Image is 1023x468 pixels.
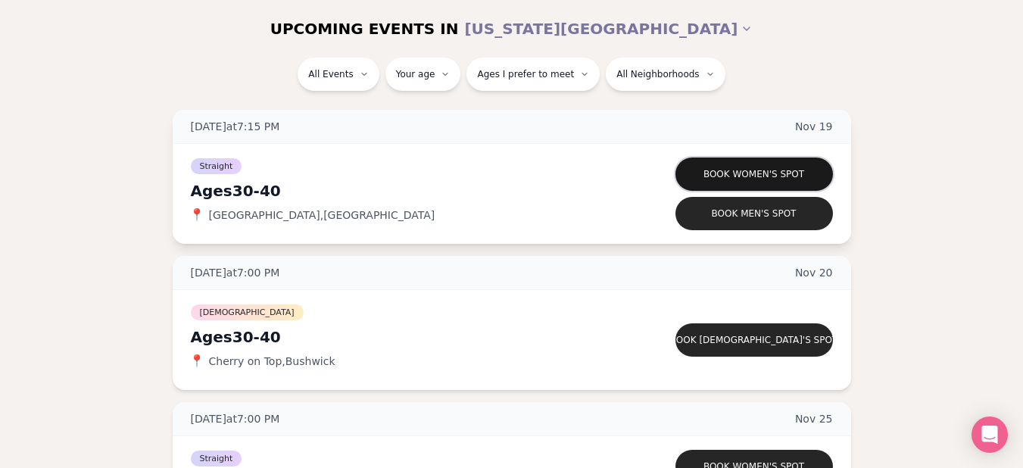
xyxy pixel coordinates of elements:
[191,304,304,320] span: [DEMOGRAPHIC_DATA]
[191,265,280,280] span: [DATE] at 7:00 PM
[209,354,335,369] span: Cherry on Top , Bushwick
[308,68,353,80] span: All Events
[675,158,833,191] button: Book women's spot
[298,58,379,91] button: All Events
[675,197,833,230] button: Book men's spot
[396,68,435,80] span: Your age
[795,411,833,426] span: Nov 25
[191,411,280,426] span: [DATE] at 7:00 PM
[795,119,833,134] span: Nov 19
[616,68,699,80] span: All Neighborhoods
[972,417,1008,453] div: Open Intercom Messenger
[466,58,600,91] button: Ages I prefer to meet
[606,58,725,91] button: All Neighborhoods
[191,355,203,367] span: 📍
[385,58,461,91] button: Your age
[191,180,618,201] div: Ages 30-40
[464,12,753,45] button: [US_STATE][GEOGRAPHIC_DATA]
[795,265,833,280] span: Nov 20
[191,119,280,134] span: [DATE] at 7:15 PM
[191,209,203,221] span: 📍
[270,18,459,39] span: UPCOMING EVENTS IN
[209,207,435,223] span: [GEOGRAPHIC_DATA] , [GEOGRAPHIC_DATA]
[191,158,242,174] span: Straight
[675,323,833,357] button: Book [DEMOGRAPHIC_DATA]'s spot
[477,68,574,80] span: Ages I prefer to meet
[191,326,618,348] div: Ages 30-40
[191,451,242,466] span: Straight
